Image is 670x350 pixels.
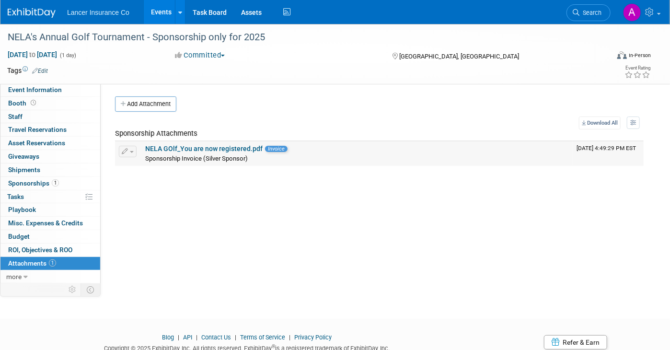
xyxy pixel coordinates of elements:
div: In-Person [628,52,651,59]
div: Event Format [555,50,651,64]
span: Shipments [8,166,40,174]
a: Booth [0,97,100,110]
a: Contact Us [201,334,231,341]
a: Terms of Service [240,334,285,341]
span: Upload Timestamp [577,145,636,152]
a: Giveaways [0,150,100,163]
a: API [183,334,192,341]
span: Booth not reserved yet [29,99,38,106]
a: Event Information [0,83,100,96]
a: ROI, Objectives & ROO [0,244,100,257]
a: Playbook [0,203,100,216]
span: Tasks [7,193,24,200]
span: Sponsorships [8,179,59,187]
a: Edit [32,68,48,74]
img: ExhibitDay [8,8,56,18]
span: Lancer Insurance Co [67,9,129,16]
a: Budget [0,230,100,243]
span: Asset Reservations [8,139,65,147]
button: Committed [172,50,229,60]
a: Download All [579,117,621,129]
div: Event Rating [624,66,650,70]
span: Sponsorship Attachments [115,129,197,138]
button: Add Attachment [115,96,176,112]
span: Search [579,9,601,16]
td: Toggle Event Tabs [81,283,101,296]
a: Staff [0,110,100,123]
a: Travel Reservations [0,123,100,136]
span: Invoice [265,146,288,152]
span: Misc. Expenses & Credits [8,219,83,227]
span: (1 day) [59,52,76,58]
a: Asset Reservations [0,137,100,150]
a: Misc. Expenses & Credits [0,217,100,230]
a: Sponsorships1 [0,177,100,190]
sup: ® [272,344,275,349]
span: [GEOGRAPHIC_DATA], [GEOGRAPHIC_DATA] [399,53,519,60]
span: Booth [8,99,38,107]
span: | [232,334,239,341]
img: Format-Inperson.png [617,51,627,59]
span: Budget [8,233,30,240]
span: Staff [8,113,23,120]
span: | [175,334,182,341]
span: | [287,334,293,341]
span: Event Information [8,86,62,93]
span: 1 [52,179,59,187]
span: 1 [49,259,56,267]
img: Ann Barron [623,3,641,22]
div: NELA's Annual Golf Tournament - Sponsorship only for 2025 [4,29,596,46]
a: Refer & Earn [544,335,607,350]
span: to [28,51,37,58]
span: more [6,273,22,280]
span: Travel Reservations [8,126,67,133]
a: NELA GOlf_You are now registered.pdf [145,145,263,152]
span: [DATE] [DATE] [7,50,58,59]
span: ROI, Objectives & ROO [8,246,72,254]
td: Upload Timestamp [573,141,644,165]
a: Shipments [0,163,100,176]
span: Playbook [8,206,36,213]
span: Giveaways [8,152,39,160]
a: Privacy Policy [294,334,332,341]
a: Blog [162,334,174,341]
span: Sponsorship Invoice (Silver Sponsor) [145,155,248,162]
a: Attachments1 [0,257,100,270]
a: Tasks [0,190,100,203]
span: Attachments [8,259,56,267]
td: Personalize Event Tab Strip [64,283,81,296]
a: more [0,270,100,283]
span: | [194,334,200,341]
td: Tags [7,66,48,75]
a: Search [566,4,611,21]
